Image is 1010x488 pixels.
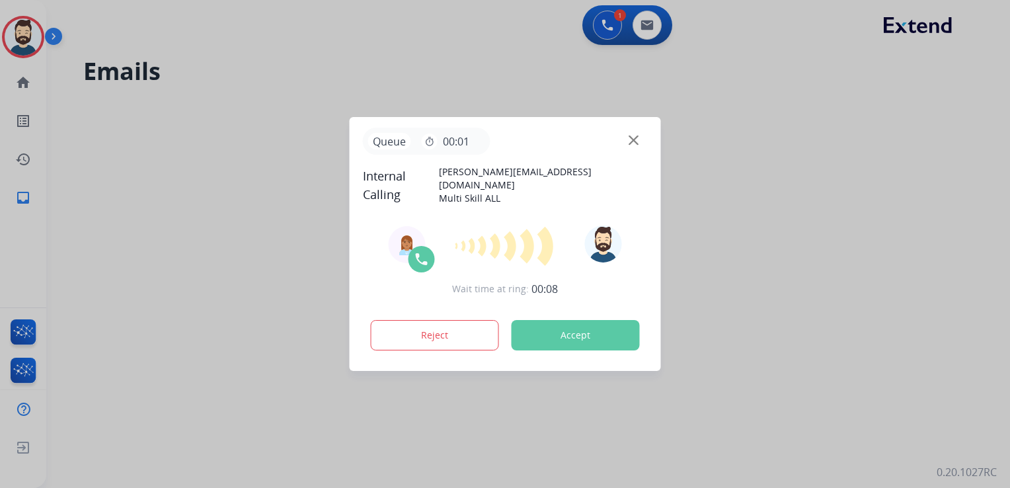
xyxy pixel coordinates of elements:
[512,320,640,350] button: Accept
[452,282,529,296] span: Wait time at ring:
[937,464,997,480] p: 0.20.1027RC
[443,134,469,149] span: 00:01
[439,165,647,192] p: [PERSON_NAME][EMAIL_ADDRESS][DOMAIN_NAME]
[424,136,435,147] mat-icon: timer
[397,234,418,255] img: agent-avatar
[371,320,499,350] button: Reject
[584,225,621,263] img: avatar
[363,167,440,204] span: Internal Calling
[531,281,558,297] span: 00:08
[414,251,430,267] img: call-icon
[629,136,639,145] img: close-button
[368,133,411,149] p: Queue
[439,192,647,205] p: Multi Skill ALL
